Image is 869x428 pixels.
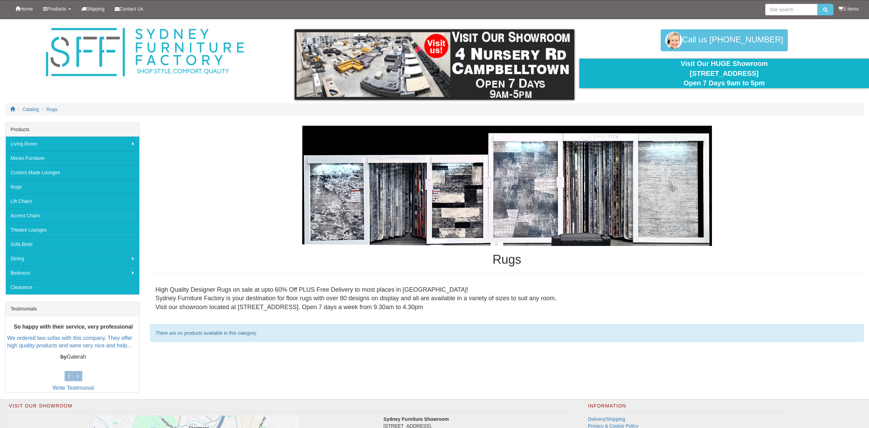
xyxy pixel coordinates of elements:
[7,354,139,361] p: Galerah
[23,107,39,112] a: Catalog
[120,6,143,12] span: Contact Us
[5,151,139,165] a: Moran Furniture
[9,403,571,412] h2: Visit Our Showroom
[5,280,139,294] a: Clearance
[76,0,110,17] a: Shipping
[5,302,139,316] div: Testimonials
[10,0,38,17] a: Home
[53,385,94,391] a: Write Testimonial
[383,416,449,422] strong: Sydney Furniture Showroom
[5,208,139,223] a: Accent Chairs
[7,335,132,349] a: We ordered two sofas with this company. They offer high quality products and were very nice and h...
[585,59,864,88] div: Visit Our HUGE Showroom [STREET_ADDRESS] Open 7 Days 9am to 5pm
[588,403,788,412] h2: Information
[47,6,66,12] span: Products
[5,137,139,151] a: Living Room
[150,280,864,317] div: High Quality Designer Rugs on sale at upto 60% Off PLUS Free Delivery to most places in [GEOGRAPH...
[5,223,139,237] a: Theatre Lounges
[5,180,139,194] a: Rugs
[765,4,817,15] input: Site search
[110,0,148,17] a: Contact Us
[150,324,864,342] div: There are no products available in this category.
[5,237,139,251] a: Sofa Beds
[14,324,133,330] b: So happy with their service, very professional
[38,0,76,17] a: Products
[5,251,139,266] a: Dining
[86,6,105,12] span: Shipping
[42,26,247,79] img: Sydney Furniture Factory
[46,107,58,112] a: Rugs
[5,123,139,137] div: Products
[60,354,67,360] b: by
[302,126,712,246] img: Rugs
[5,165,139,180] a: Custom Made Lounges
[588,416,625,422] a: Delivery/Shipping
[839,5,859,12] li: 0 items
[5,194,139,208] a: Lift Chairs
[295,29,574,100] img: showroom.gif
[5,266,139,280] a: Bedroom
[20,6,33,12] span: Home
[150,253,864,266] h1: Rugs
